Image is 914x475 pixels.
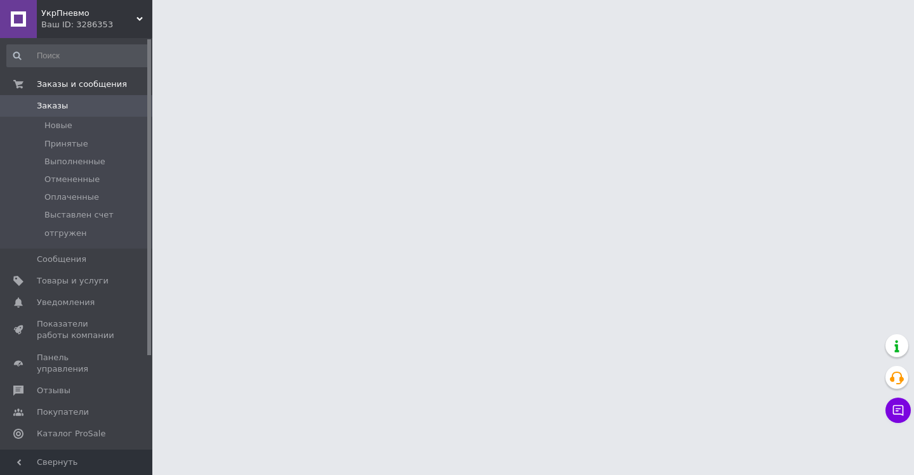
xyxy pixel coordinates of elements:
span: Показатели работы компании [37,318,117,341]
input: Поиск [6,44,150,67]
span: Каталог ProSale [37,428,105,439]
span: Панель управления [37,352,117,375]
span: Уведомления [37,297,95,308]
span: Выполненные [44,156,105,167]
span: Покупатели [37,407,89,418]
span: Отмененные [44,174,100,185]
button: Чат с покупателем [885,398,911,423]
span: УкрПневмо [41,8,136,19]
span: Новые [44,120,72,131]
span: Заказы и сообщения [37,79,127,90]
span: Товары и услуги [37,275,109,287]
span: Оплаченные [44,192,99,203]
span: Принятые [44,138,88,150]
span: Заказы [37,100,68,112]
span: отгружен [44,228,87,239]
span: Сообщения [37,254,86,265]
div: Ваш ID: 3286353 [41,19,152,30]
span: Выставлен счет [44,209,114,221]
span: Отзывы [37,385,70,396]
